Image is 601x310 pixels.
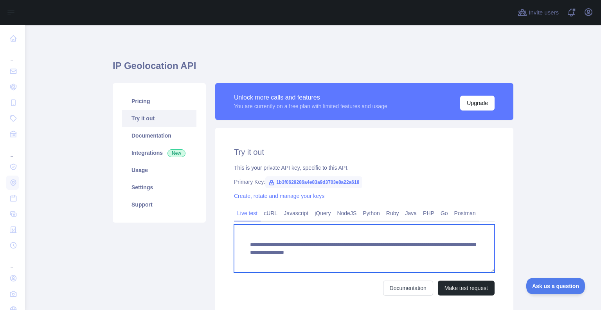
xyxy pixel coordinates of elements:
a: Live test [234,207,261,219]
a: PHP [420,207,437,219]
iframe: Toggle Customer Support [526,278,585,294]
a: Try it out [122,110,196,127]
a: Ruby [383,207,402,219]
span: 1b3f0629286a4e83a9d3703e8a22a618 [265,176,362,188]
span: New [167,149,185,157]
button: Upgrade [460,96,495,111]
a: Settings [122,179,196,196]
a: Integrations New [122,144,196,161]
a: Javascript [281,207,311,219]
a: Documentation [122,127,196,144]
a: Documentation [383,281,433,295]
h1: IP Geolocation API [113,60,513,78]
a: Support [122,196,196,213]
div: Primary Key: [234,178,495,186]
div: Unlock more calls and features [234,93,387,102]
a: Go [437,207,451,219]
a: Usage [122,161,196,179]
div: ... [6,143,19,158]
div: This is your private API key, specific to this API. [234,164,495,172]
a: Postman [451,207,479,219]
a: jQuery [311,207,334,219]
a: Java [402,207,420,219]
div: ... [6,47,19,63]
a: cURL [261,207,281,219]
a: Pricing [122,92,196,110]
div: You are currently on a free plan with limited features and usage [234,102,387,110]
a: Python [360,207,383,219]
button: Make test request [438,281,495,295]
a: NodeJS [334,207,360,219]
h2: Try it out [234,147,495,158]
span: Invite users [529,8,559,17]
button: Invite users [516,6,560,19]
a: Create, rotate and manage your keys [234,193,324,199]
div: ... [6,254,19,270]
